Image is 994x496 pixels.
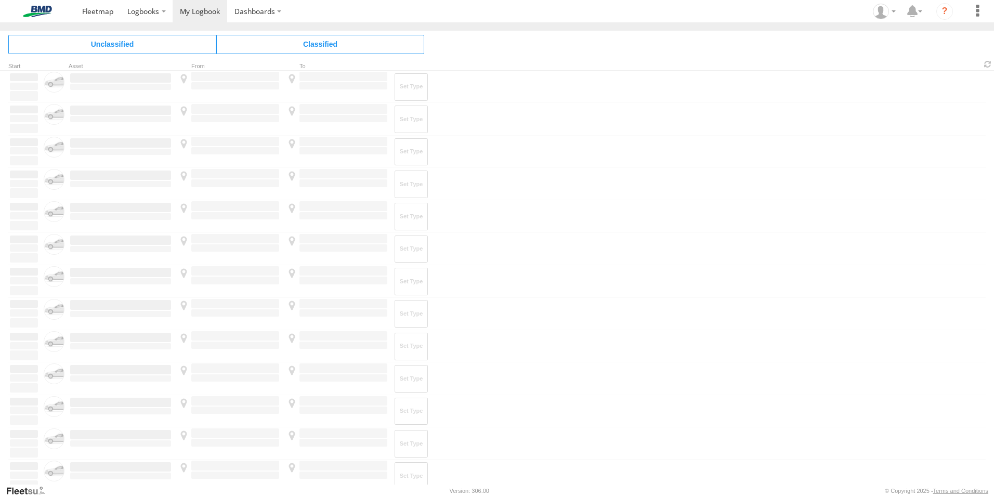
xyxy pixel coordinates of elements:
[450,488,489,494] div: Version: 306.00
[885,488,988,494] div: © Copyright 2025 -
[982,59,994,69] span: Refresh
[936,3,953,20] i: ?
[285,64,389,69] div: To
[69,64,173,69] div: Asset
[933,488,988,494] a: Terms and Conditions
[869,4,899,19] div: Casper Heunis
[8,64,40,69] div: Click to Sort
[6,486,54,496] a: Visit our Website
[10,6,64,17] img: bmd-logo.svg
[216,35,424,54] span: Click to view Classified Trips
[8,35,216,54] span: Click to view Unclassified Trips
[177,64,281,69] div: From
